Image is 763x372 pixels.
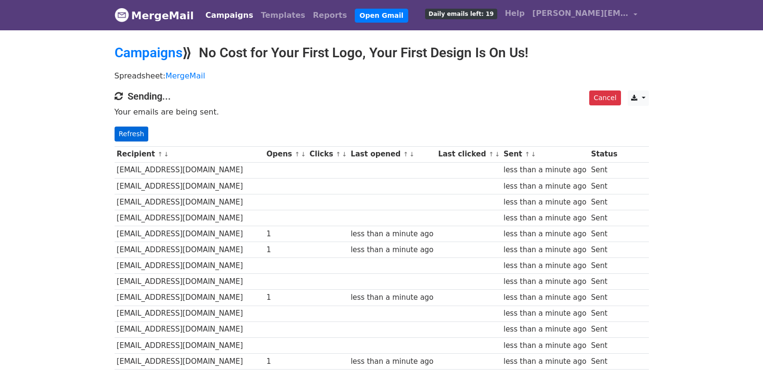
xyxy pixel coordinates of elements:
div: less than a minute ago [504,308,586,319]
a: ↑ [403,151,408,158]
a: ↓ [164,151,169,158]
iframe: Chat Widget [715,326,763,372]
td: [EMAIL_ADDRESS][DOMAIN_NAME] [115,306,264,321]
div: less than a minute ago [350,244,433,256]
div: 1 [266,356,305,367]
a: Reports [309,6,351,25]
th: Last clicked [436,146,501,162]
div: less than a minute ago [504,213,586,224]
span: [PERSON_NAME][EMAIL_ADDRESS][DOMAIN_NAME] [532,8,629,19]
div: 1 [266,244,305,256]
img: MergeMail logo [115,8,129,22]
div: less than a minute ago [504,276,586,287]
a: ↓ [342,151,347,158]
a: ↓ [301,151,306,158]
th: Clicks [307,146,348,162]
a: Cancel [589,90,621,105]
a: MergeMail [115,5,194,26]
td: Sent [589,306,620,321]
td: [EMAIL_ADDRESS][DOMAIN_NAME] [115,337,264,353]
td: [EMAIL_ADDRESS][DOMAIN_NAME] [115,178,264,194]
a: Daily emails left: 19 [421,4,501,23]
td: Sent [589,242,620,258]
div: less than a minute ago [504,324,586,335]
div: less than a minute ago [504,229,586,240]
a: ↓ [495,151,500,158]
td: [EMAIL_ADDRESS][DOMAIN_NAME] [115,226,264,242]
td: Sent [589,337,620,353]
a: Campaigns [115,45,182,61]
td: Sent [589,210,620,226]
div: less than a minute ago [504,197,586,208]
th: Last opened [349,146,436,162]
td: [EMAIL_ADDRESS][DOMAIN_NAME] [115,258,264,274]
div: less than a minute ago [504,292,586,303]
a: ↑ [336,151,341,158]
div: less than a minute ago [504,260,586,271]
a: MergeMail [166,71,205,80]
td: [EMAIL_ADDRESS][DOMAIN_NAME] [115,210,264,226]
th: Sent [501,146,589,162]
a: Help [501,4,529,23]
td: [EMAIL_ADDRESS][DOMAIN_NAME] [115,353,264,369]
div: 1 [266,292,305,303]
a: ↓ [409,151,414,158]
td: [EMAIL_ADDRESS][DOMAIN_NAME] [115,274,264,290]
div: less than a minute ago [504,244,586,256]
td: [EMAIL_ADDRESS][DOMAIN_NAME] [115,194,264,210]
div: 1 [266,229,305,240]
a: [PERSON_NAME][EMAIL_ADDRESS][DOMAIN_NAME] [529,4,641,26]
div: less than a minute ago [504,356,586,367]
h4: Sending... [115,90,649,102]
a: ↑ [525,151,530,158]
td: Sent [589,274,620,290]
div: less than a minute ago [504,181,586,192]
a: ↑ [157,151,163,158]
a: ↓ [531,151,536,158]
div: less than a minute ago [504,340,586,351]
div: less than a minute ago [504,165,586,176]
td: Sent [589,162,620,178]
a: Templates [257,6,309,25]
a: ↑ [489,151,494,158]
th: Status [589,146,620,162]
td: [EMAIL_ADDRESS][DOMAIN_NAME] [115,321,264,337]
div: less than a minute ago [350,292,433,303]
td: [EMAIL_ADDRESS][DOMAIN_NAME] [115,290,264,306]
a: Refresh [115,127,149,141]
p: Your emails are being sent. [115,107,649,117]
td: [EMAIL_ADDRESS][DOMAIN_NAME] [115,162,264,178]
a: ↑ [295,151,300,158]
a: Campaigns [202,6,257,25]
td: Sent [589,290,620,306]
div: less than a minute ago [350,229,433,240]
p: Spreadsheet: [115,71,649,81]
th: Recipient [115,146,264,162]
td: [EMAIL_ADDRESS][DOMAIN_NAME] [115,242,264,258]
h2: ⟫ No Cost for Your First Logo, Your First Design Is On Us! [115,45,649,61]
td: Sent [589,178,620,194]
td: Sent [589,226,620,242]
td: Sent [589,353,620,369]
td: Sent [589,321,620,337]
th: Opens [264,146,308,162]
td: Sent [589,194,620,210]
span: Daily emails left: 19 [425,9,497,19]
div: less than a minute ago [350,356,433,367]
a: Open Gmail [355,9,408,23]
td: Sent [589,258,620,274]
